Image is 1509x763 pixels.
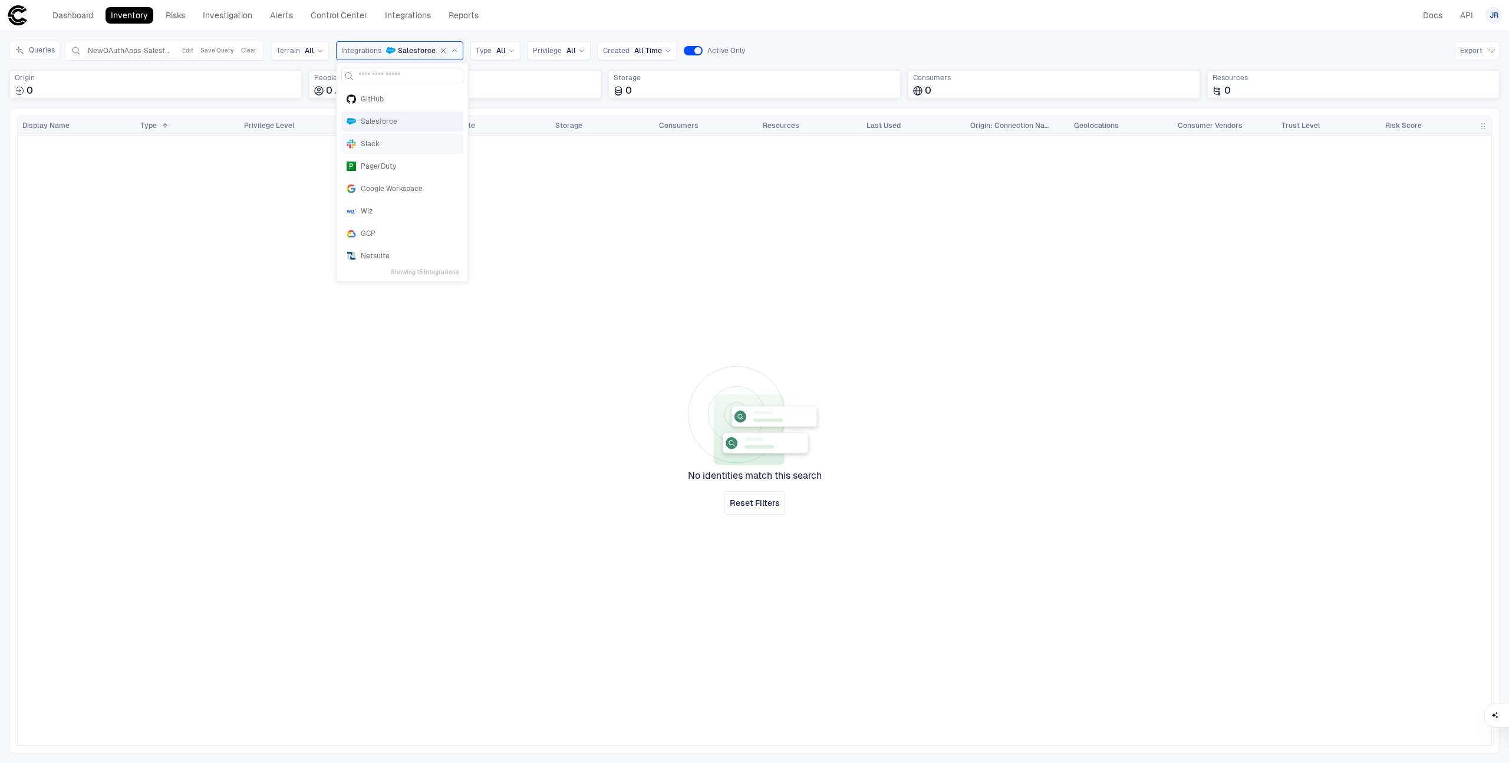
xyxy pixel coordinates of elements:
[1455,41,1500,60] button: Export
[22,121,70,130] span: Display Name
[305,46,314,55] span: All
[361,229,458,238] span: GCP
[160,7,190,24] a: Risks
[15,73,296,83] span: Origin
[314,73,596,83] span: People
[244,121,295,130] span: Privilege Level
[106,7,153,24] a: Inventory
[496,46,506,55] span: All
[1418,7,1448,24] a: Docs
[908,70,1200,98] div: Total consumers using identities
[361,139,458,149] span: Slack
[276,46,300,55] span: Terrain
[335,87,338,95] span: /
[1485,7,1502,24] button: JR
[361,162,458,171] span: PagerDuty
[688,470,822,482] span: No identities match this search
[347,162,356,171] div: PagerDuty
[9,70,302,98] div: Total sources where identities were created
[347,139,356,149] div: Slack
[361,251,458,261] span: Netsuite
[398,46,436,55] span: Salesforce
[707,46,745,55] span: Active Only
[347,229,356,238] div: GCP
[347,94,356,104] div: GitHub
[361,117,458,126] span: Salesforce
[341,46,381,55] span: Integrations
[386,46,396,55] div: Salesforce
[925,85,931,97] span: 0
[391,268,459,277] span: Showing 15 Integrations
[347,251,356,261] div: Netsuite
[1455,7,1478,24] a: API
[361,94,458,104] span: GitHub
[239,44,259,58] button: Clear
[1224,85,1231,97] span: 0
[1074,121,1119,130] span: Geolocations
[347,184,356,193] div: Google Workspace
[47,7,98,24] a: Dashboard
[140,121,157,130] span: Type
[659,121,699,130] span: Consumers
[9,41,60,60] button: Queries
[326,85,332,97] span: 0
[1490,11,1498,20] span: JR
[608,70,901,98] div: Total storage locations where identities are stored
[1281,121,1320,130] span: Trust Level
[970,121,1053,130] span: Origin: Connection Name
[566,46,576,55] span: All
[1385,121,1422,130] span: Risk Score
[27,85,33,97] span: 0
[603,46,630,55] span: Created
[1178,121,1243,130] span: Consumer Vendors
[763,121,799,130] span: Resources
[866,121,901,130] span: Last Used
[443,7,484,24] a: Reports
[309,70,601,98] div: Total employees associated with identities
[634,46,662,55] span: All Time
[476,46,492,55] span: Type
[730,498,780,508] span: Reset Filters
[265,7,298,24] a: Alerts
[198,44,236,58] button: Save Query
[347,206,356,216] div: Wiz
[724,491,785,515] button: Reset Filters
[361,206,458,216] span: Wiz
[1213,73,1494,83] span: Resources
[88,46,169,55] span: NewOAuthApps-Salesforce
[361,184,458,193] span: Google Workspace
[305,7,373,24] a: Control Center
[9,41,65,60] div: Expand queries side panel
[533,46,562,55] span: Privilege
[380,7,436,24] a: Integrations
[1207,70,1500,98] div: Total resources accessed or granted by identities
[555,121,582,130] span: Storage
[614,73,895,83] span: Storage
[197,7,258,24] a: Investigation
[180,44,196,58] button: Edit
[625,85,632,97] span: 0
[347,117,356,126] div: Salesforce
[913,73,1195,83] span: Consumers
